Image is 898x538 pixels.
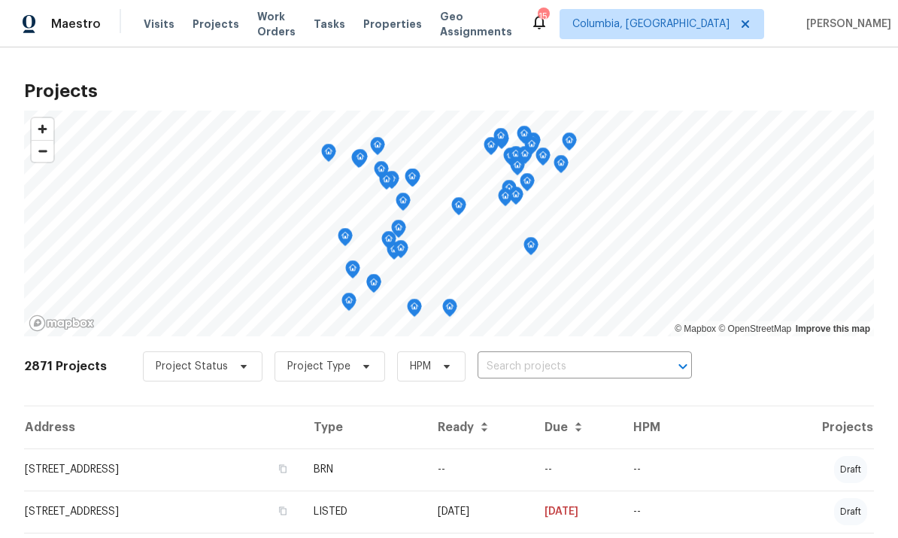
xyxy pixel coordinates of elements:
[302,448,425,491] td: BRN
[287,359,350,374] span: Project Type
[503,147,518,171] div: Map marker
[363,17,422,32] span: Properties
[410,359,431,374] span: HPM
[32,118,53,140] button: Zoom in
[532,448,621,491] td: --
[834,498,867,525] div: draft
[523,237,538,260] div: Map marker
[387,242,402,265] div: Map marker
[24,448,302,491] td: [STREET_ADDRESS]
[524,136,539,160] div: Map marker
[535,147,551,171] div: Map marker
[526,132,541,156] div: Map marker
[257,9,296,39] span: Work Orders
[345,260,360,284] div: Map marker
[426,406,532,448] th: Ready
[442,299,457,322] div: Map marker
[396,193,411,216] div: Map marker
[407,299,422,322] div: Map marker
[384,171,399,194] div: Map marker
[314,19,345,29] span: Tasks
[493,128,508,151] div: Map marker
[554,155,569,178] div: Map marker
[440,9,512,39] span: Geo Assignments
[718,324,791,334] a: OpenStreetMap
[532,406,621,448] th: Due
[517,126,532,149] div: Map marker
[24,111,874,336] canvas: Map
[276,462,290,476] button: Copy Address
[538,9,548,24] div: 15
[621,491,765,533] td: --
[24,406,302,448] th: Address
[498,188,513,211] div: Map marker
[353,149,368,172] div: Map marker
[508,146,523,169] div: Map marker
[32,141,53,162] span: Zoom out
[765,406,874,448] th: Projects
[672,356,693,377] button: Open
[426,491,532,533] td: [DATE]
[532,491,621,533] td: [DATE]
[405,169,420,192] div: Map marker
[374,161,389,184] div: Map marker
[193,17,239,32] span: Projects
[51,17,101,32] span: Maestro
[29,315,95,332] a: Mapbox homepage
[800,17,891,32] span: [PERSON_NAME]
[366,274,381,297] div: Map marker
[834,456,867,483] div: draft
[562,132,577,156] div: Map marker
[621,448,765,491] td: --
[24,359,107,374] h2: 2871 Projects
[393,240,408,263] div: Map marker
[338,228,353,251] div: Map marker
[381,231,396,254] div: Map marker
[508,187,523,210] div: Map marker
[391,220,406,243] div: Map marker
[502,180,517,203] div: Map marker
[351,150,366,173] div: Map marker
[796,324,870,334] a: Improve this map
[321,144,336,167] div: Map marker
[621,406,765,448] th: HPM
[156,359,228,374] span: Project Status
[24,84,874,99] h2: Projects
[32,140,53,162] button: Zoom out
[484,137,499,160] div: Map marker
[478,355,650,378] input: Search projects
[370,137,385,160] div: Map marker
[144,17,174,32] span: Visits
[366,275,381,298] div: Map marker
[426,448,532,491] td: --
[451,197,466,220] div: Map marker
[302,491,425,533] td: LISTED
[675,324,716,334] a: Mapbox
[520,173,535,196] div: Map marker
[341,293,356,316] div: Map marker
[24,491,302,533] td: [STREET_ADDRESS]
[276,504,290,518] button: Copy Address
[517,146,532,169] div: Map marker
[302,406,425,448] th: Type
[510,157,525,181] div: Map marker
[572,17,730,32] span: Columbia, [GEOGRAPHIC_DATA]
